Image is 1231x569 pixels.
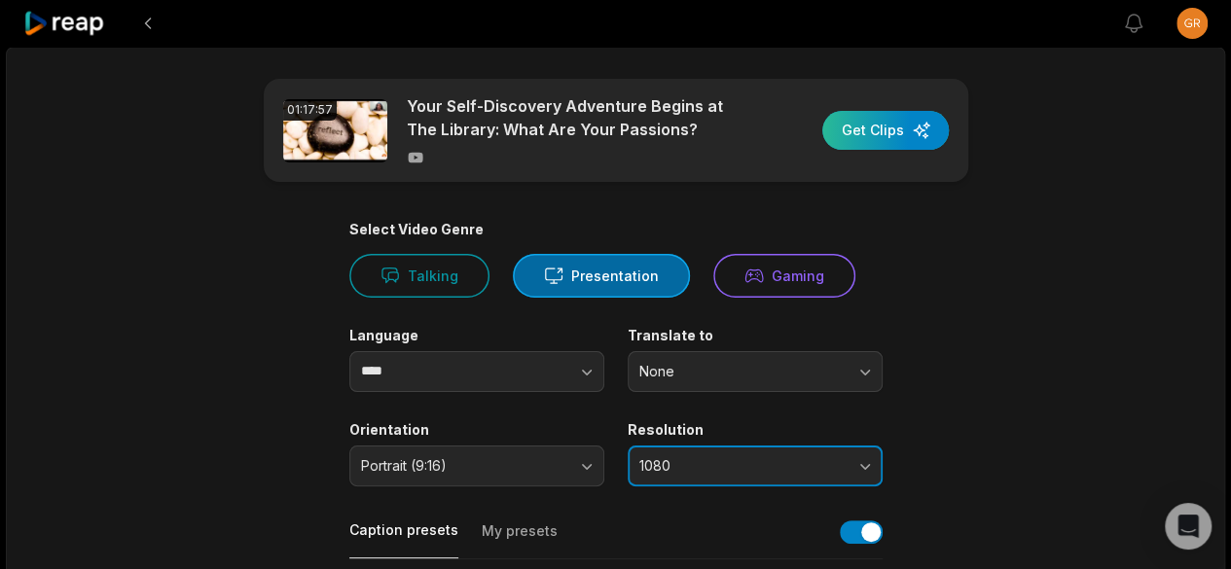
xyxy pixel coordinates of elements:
button: Gaming [713,254,855,298]
button: None [628,351,883,392]
button: Portrait (9:16) [349,445,604,486]
span: None [639,363,844,380]
button: Caption presets [349,520,458,558]
label: Language [349,327,604,344]
button: Presentation [513,254,690,298]
span: 1080 [639,457,844,475]
button: Talking [349,254,489,298]
button: 1080 [628,445,883,486]
label: Orientation [349,421,604,439]
p: Your Self-Discovery Adventure Begins at The Library: What Are Your Passions? [407,94,742,141]
label: Translate to [628,327,883,344]
button: My presets [482,521,558,558]
button: Get Clips [822,111,949,150]
div: Select Video Genre [349,221,883,238]
span: Portrait (9:16) [361,457,565,475]
label: Resolution [628,421,883,439]
div: Open Intercom Messenger [1165,503,1212,550]
div: 01:17:57 [283,99,337,121]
